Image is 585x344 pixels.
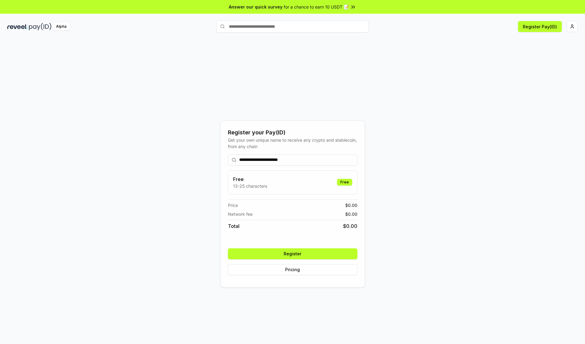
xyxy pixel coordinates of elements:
[233,183,267,189] p: 13-25 characters
[228,264,357,275] button: Pricing
[345,202,357,208] span: $ 0.00
[345,211,357,217] span: $ 0.00
[228,222,239,230] span: Total
[228,202,238,208] span: Price
[228,248,357,259] button: Register
[337,179,352,186] div: Free
[518,21,562,32] button: Register Pay(ID)
[343,222,357,230] span: $ 0.00
[7,23,28,30] img: reveel_dark
[29,23,51,30] img: pay_id
[233,176,267,183] h3: Free
[284,4,349,10] span: for a chance to earn 10 USDT 📝
[228,211,253,217] span: Network fee
[228,137,357,150] div: Get your own unique name to receive any crypto and stablecoin, from any chain
[229,4,282,10] span: Answer our quick survey
[228,128,357,137] div: Register your Pay(ID)
[53,23,70,30] div: Alpha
